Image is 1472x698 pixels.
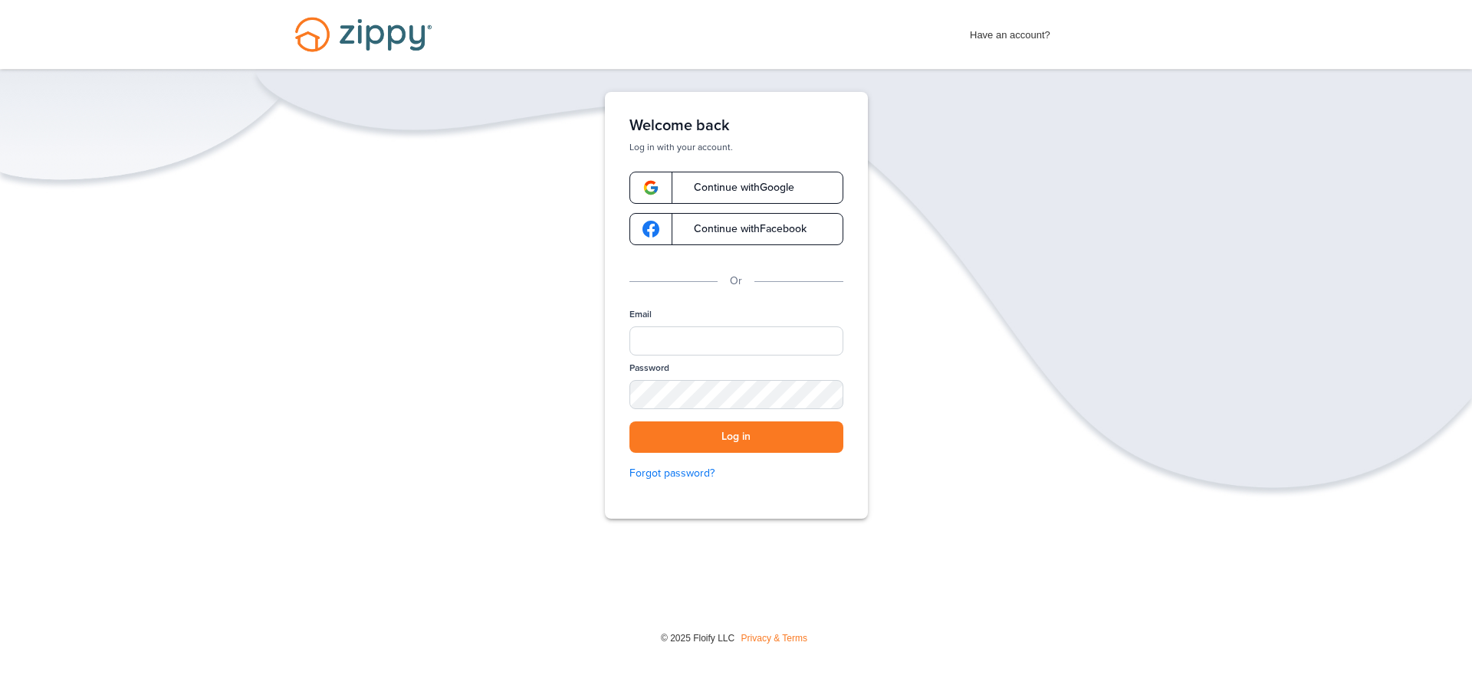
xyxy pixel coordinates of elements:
[629,421,843,453] button: Log in
[642,179,659,196] img: google-logo
[629,308,652,321] label: Email
[629,362,669,375] label: Password
[678,182,794,193] span: Continue with Google
[629,116,843,135] h1: Welcome back
[629,172,843,204] a: google-logoContinue withGoogle
[629,465,843,482] a: Forgot password?
[629,213,843,245] a: google-logoContinue withFacebook
[970,19,1050,44] span: Have an account?
[661,633,734,644] span: © 2025 Floify LLC
[730,273,742,290] p: Or
[741,633,807,644] a: Privacy & Terms
[629,380,843,409] input: Password
[629,141,843,153] p: Log in with your account.
[642,221,659,238] img: google-logo
[678,224,807,234] span: Continue with Facebook
[629,326,843,356] input: Email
